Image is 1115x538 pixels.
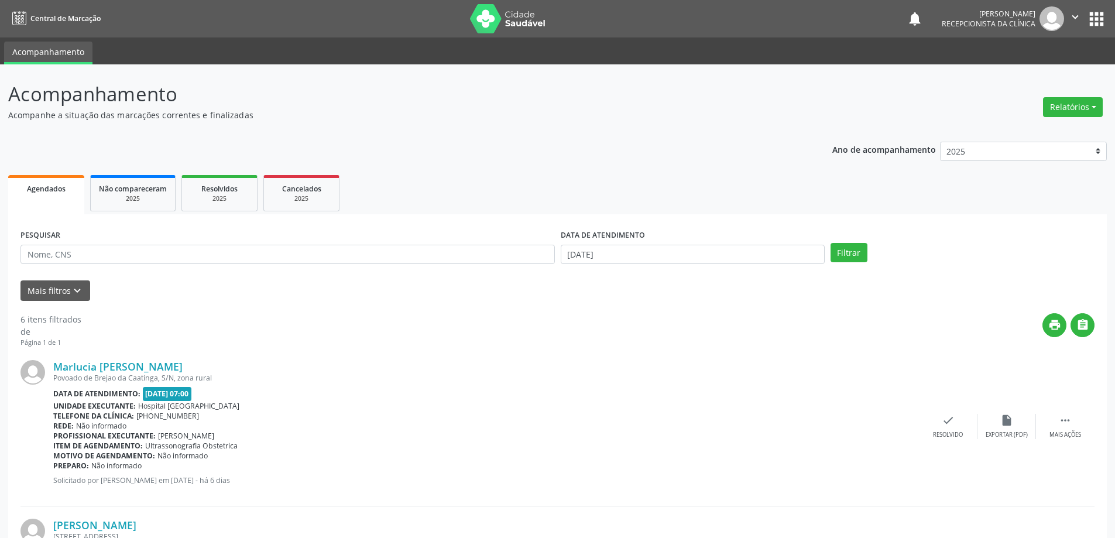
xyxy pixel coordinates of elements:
[201,184,238,194] span: Resolvidos
[1059,414,1072,427] i: 
[71,285,84,297] i: keyboard_arrow_down
[190,194,249,203] div: 2025
[1076,318,1089,331] i: 
[986,431,1028,439] div: Exportar (PDF)
[20,360,45,385] img: img
[53,373,919,383] div: Povoado de Brejao da Caatinga, S/N, zona rural
[561,245,825,265] input: Selecione um intervalo
[272,194,331,203] div: 2025
[145,441,238,451] span: Ultrassonografia Obstetrica
[53,421,74,431] b: Rede:
[53,451,155,461] b: Motivo de agendamento:
[20,325,81,338] div: de
[1000,414,1013,427] i: insert_drive_file
[831,243,867,263] button: Filtrar
[53,475,919,485] p: Solicitado por [PERSON_NAME] em [DATE] - há 6 dias
[942,19,1035,29] span: Recepcionista da clínica
[53,441,143,451] b: Item de agendamento:
[1039,6,1064,31] img: img
[282,184,321,194] span: Cancelados
[1064,6,1086,31] button: 
[907,11,923,27] button: notifications
[8,9,101,28] a: Central de Marcação
[53,389,140,399] b: Data de atendimento:
[99,194,167,203] div: 2025
[157,451,208,461] span: Não informado
[53,431,156,441] b: Profissional executante:
[53,401,136,411] b: Unidade executante:
[53,411,134,421] b: Telefone da clínica:
[20,245,555,265] input: Nome, CNS
[8,80,777,109] p: Acompanhamento
[20,313,81,325] div: 6 itens filtrados
[1043,97,1103,117] button: Relatórios
[76,421,126,431] span: Não informado
[1071,313,1095,337] button: 
[136,411,199,421] span: [PHONE_NUMBER]
[20,227,60,245] label: PESQUISAR
[942,414,955,427] i: check
[91,461,142,471] span: Não informado
[561,227,645,245] label: DATA DE ATENDIMENTO
[1042,313,1066,337] button: print
[27,184,66,194] span: Agendados
[1049,431,1081,439] div: Mais ações
[53,461,89,471] b: Preparo:
[20,338,81,348] div: Página 1 de 1
[1069,11,1082,23] i: 
[832,142,936,156] p: Ano de acompanhamento
[933,431,963,439] div: Resolvido
[99,184,167,194] span: Não compareceram
[942,9,1035,19] div: [PERSON_NAME]
[20,280,90,301] button: Mais filtroskeyboard_arrow_down
[8,109,777,121] p: Acompanhe a situação das marcações correntes e finalizadas
[30,13,101,23] span: Central de Marcação
[53,519,136,532] a: [PERSON_NAME]
[1048,318,1061,331] i: print
[138,401,239,411] span: Hospital [GEOGRAPHIC_DATA]
[143,387,192,400] span: [DATE] 07:00
[1086,9,1107,29] button: apps
[158,431,214,441] span: [PERSON_NAME]
[53,360,183,373] a: Marlucia [PERSON_NAME]
[4,42,92,64] a: Acompanhamento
